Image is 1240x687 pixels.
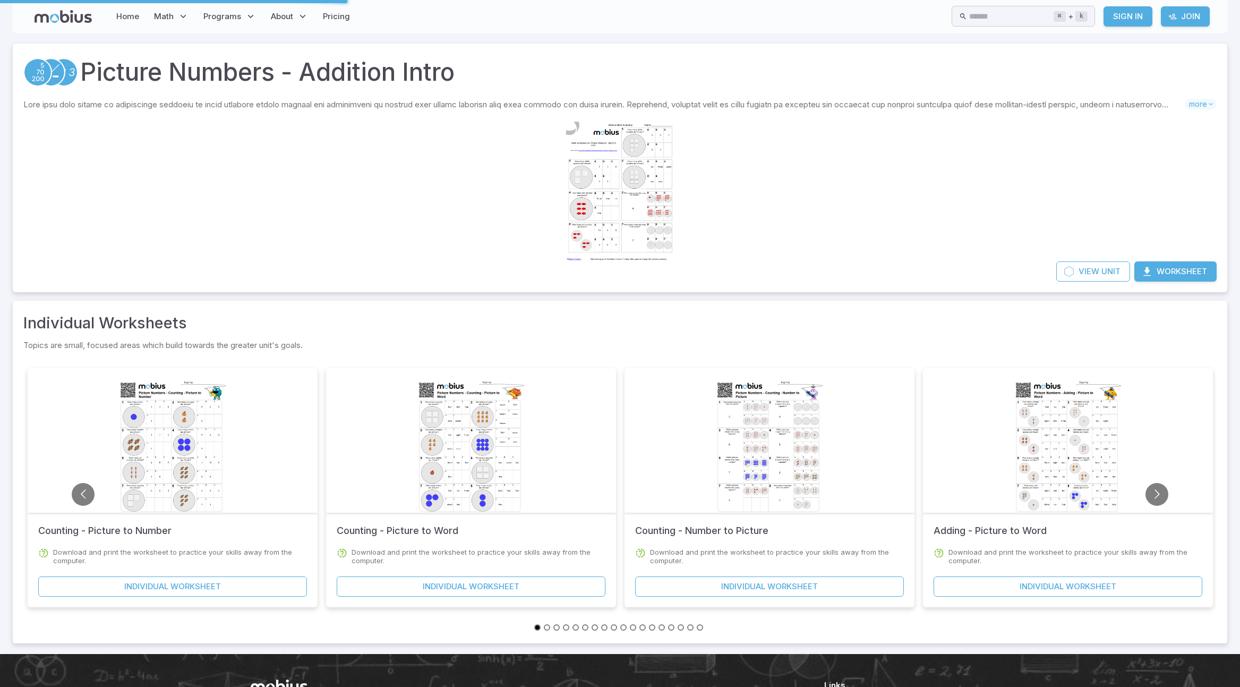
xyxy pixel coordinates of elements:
button: Go to slide 13 [649,624,655,631]
a: Individual Worksheet [635,576,904,597]
h5: Counting - Number to Picture [635,513,768,538]
p: Lore ipsu dolo sitame co adipiscinge seddoeiu te incid utlabore etdolo magnaal eni adminimveni qu... [23,99,1185,111]
button: Worksheet [1134,261,1217,282]
button: Go to previous slide [72,483,95,506]
button: Go to slide 5 [572,624,579,631]
a: Place Value [23,58,52,87]
a: Individual Worksheet [934,576,1202,597]
button: Go to slide 15 [668,624,674,631]
a: Addition and Subtraction [37,58,65,87]
button: Go to slide 4 [563,624,569,631]
span: Unit [1101,266,1121,277]
span: Math [154,11,174,22]
p: Download and print the worksheet to practice your skills away from the computer. [948,548,1202,565]
button: Go to slide 8 [601,624,608,631]
a: Individual Worksheet [38,576,307,597]
button: Go to slide 18 [697,624,703,631]
p: Download and print the worksheet to practice your skills away from the computer. [352,548,605,565]
button: Go to next slide [1145,483,1168,506]
a: Home [113,4,142,29]
a: Numeracy [49,58,78,87]
button: Go to slide 16 [678,624,684,631]
p: Download and print the worksheet to practice your skills away from the computer. [53,548,307,565]
span: View [1079,266,1099,277]
h5: Counting - Picture to Number [38,513,172,538]
a: Individual Worksheet [337,576,605,597]
p: Topics are small, focused areas which build towards the greater unit's goals. [23,339,1217,351]
p: Download and print the worksheet to practice your skills away from the computer. [650,548,904,565]
button: Go to slide 10 [620,624,627,631]
div: + [1054,10,1088,23]
button: Go to slide 9 [611,624,617,631]
a: Join [1161,6,1210,27]
button: Go to slide 14 [659,624,665,631]
button: Go to slide 17 [687,624,694,631]
a: Sign In [1104,6,1152,27]
kbd: ⌘ [1054,11,1066,22]
button: Go to slide 3 [553,624,560,631]
button: Go to slide 2 [544,624,550,631]
button: Go to slide 6 [582,624,588,631]
button: Go to slide 7 [592,624,598,631]
button: Go to slide 12 [639,624,646,631]
button: Go to slide 11 [630,624,636,631]
h5: Counting - Picture to Word [337,513,458,538]
h1: Picture Numbers - Addition Intro [80,54,455,90]
button: Go to slide 1 [534,624,541,631]
span: About [271,11,293,22]
kbd: k [1075,11,1088,22]
a: Pricing [320,4,353,29]
a: Individual Worksheets [23,311,187,335]
span: Programs [203,11,241,22]
a: ViewUnit [1056,261,1130,282]
h5: Adding - Picture to Word [934,513,1047,538]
